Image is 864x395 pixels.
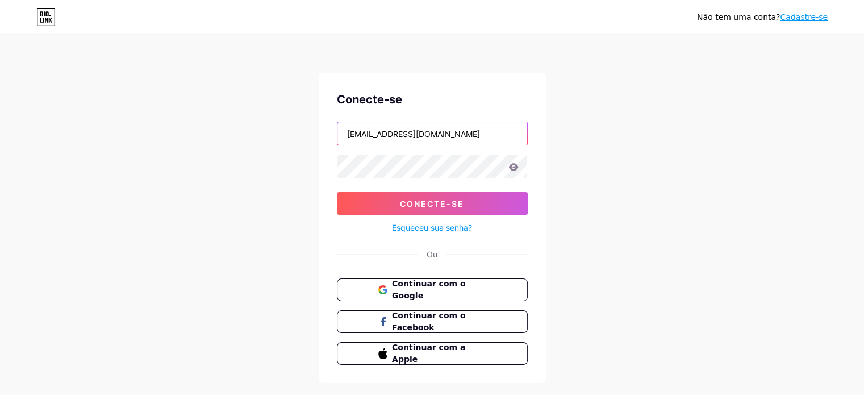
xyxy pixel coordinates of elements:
input: Nome de usuário [337,122,527,145]
font: Continuar com a Apple [392,343,465,364]
font: Conecte-se [400,199,464,209]
button: Continuar com a Apple [337,342,528,365]
button: Continuar com o Facebook [337,310,528,333]
font: Continuar com o Facebook [392,311,466,332]
font: Conecte-se [337,93,402,106]
font: Continuar com o Google [392,279,466,300]
font: Ou [427,250,437,259]
button: Continuar com o Google [337,278,528,301]
font: Esqueceu sua senha? [392,223,472,232]
a: Esqueceu sua senha? [392,222,472,234]
font: Não tem uma conta? [697,13,780,22]
a: Cadastre-se [780,13,828,22]
button: Conecte-se [337,192,528,215]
